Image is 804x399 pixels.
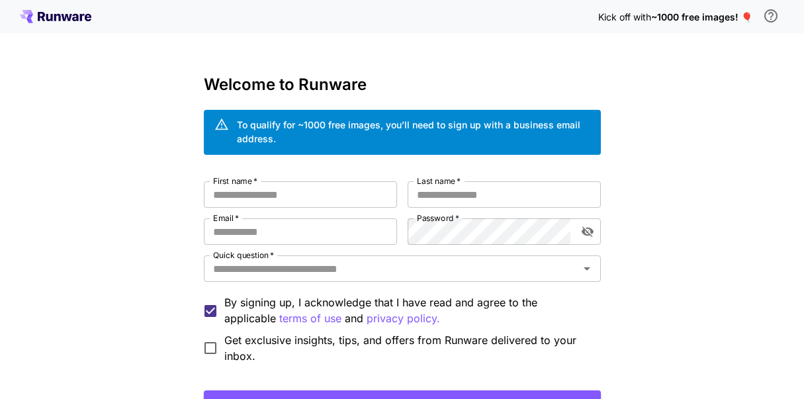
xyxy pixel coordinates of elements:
[758,3,784,29] button: In order to qualify for free credit, you need to sign up with a business email address and click ...
[213,249,274,261] label: Quick question
[213,212,239,224] label: Email
[367,310,440,327] button: By signing up, I acknowledge that I have read and agree to the applicable terms of use and
[578,259,596,278] button: Open
[598,11,651,22] span: Kick off with
[417,175,461,187] label: Last name
[224,294,590,327] p: By signing up, I acknowledge that I have read and agree to the applicable and
[576,220,600,244] button: toggle password visibility
[279,310,341,327] button: By signing up, I acknowledge that I have read and agree to the applicable and privacy policy.
[213,175,257,187] label: First name
[204,75,601,94] h3: Welcome to Runware
[237,118,590,146] div: To qualify for ~1000 free images, you’ll need to sign up with a business email address.
[367,310,440,327] p: privacy policy.
[417,212,459,224] label: Password
[651,11,752,22] span: ~1000 free images! 🎈
[224,332,590,364] span: Get exclusive insights, tips, and offers from Runware delivered to your inbox.
[279,310,341,327] p: terms of use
